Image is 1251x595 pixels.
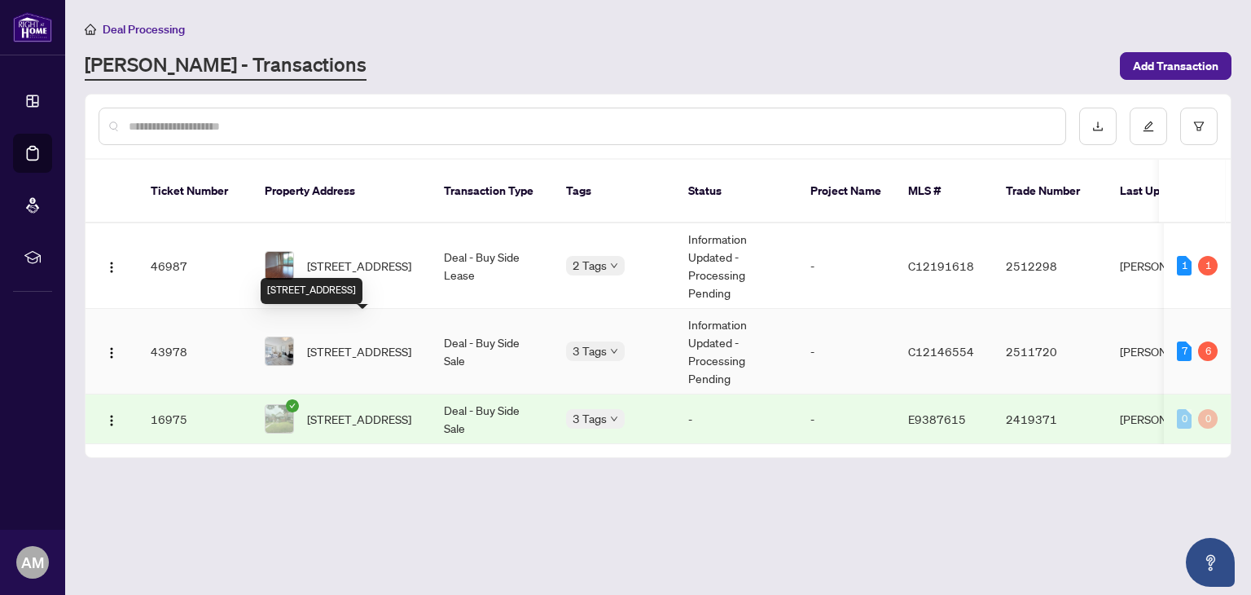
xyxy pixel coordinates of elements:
span: Add Transaction [1133,53,1218,79]
span: [STREET_ADDRESS] [307,342,411,360]
button: Open asap [1186,538,1235,587]
button: Logo [99,253,125,279]
span: Deal Processing [103,22,185,37]
div: [STREET_ADDRESS] [261,278,362,304]
td: Information Updated - Processing Pending [675,223,797,309]
img: thumbnail-img [266,337,293,365]
button: Logo [99,406,125,432]
span: home [85,24,96,35]
div: 0 [1198,409,1218,429]
img: logo [13,12,52,42]
td: [PERSON_NAME] [1107,394,1229,444]
button: Add Transaction [1120,52,1231,80]
span: 3 Tags [573,409,607,428]
span: C12146554 [908,344,974,359]
td: 43978 [138,309,252,394]
span: E9387615 [908,412,966,426]
img: thumbnail-img [266,405,293,433]
div: 7 [1177,342,1192,361]
button: Logo [99,338,125,364]
span: down [610,415,618,423]
span: check-circle [286,399,299,412]
a: [PERSON_NAME] - Transactions [85,51,367,81]
th: Project Name [797,160,895,223]
img: Logo [105,261,118,274]
th: MLS # [895,160,993,223]
td: 16975 [138,394,252,444]
td: [PERSON_NAME] [1107,309,1229,394]
span: 3 Tags [573,342,607,360]
td: 2511720 [993,309,1107,394]
img: Logo [105,414,118,427]
td: [PERSON_NAME] [1107,223,1229,309]
span: download [1092,121,1104,132]
td: Deal - Buy Side Sale [431,394,553,444]
span: down [610,347,618,355]
th: Status [675,160,797,223]
td: 2512298 [993,223,1107,309]
td: Deal - Buy Side Sale [431,309,553,394]
th: Tags [553,160,675,223]
span: edit [1143,121,1154,132]
div: 1 [1177,256,1192,275]
span: down [610,262,618,270]
th: Last Updated By [1107,160,1229,223]
td: Deal - Buy Side Lease [431,223,553,309]
th: Ticket Number [138,160,252,223]
span: C12191618 [908,258,974,273]
td: 2419371 [993,394,1107,444]
td: - [797,394,895,444]
td: - [797,309,895,394]
td: Information Updated - Processing Pending [675,309,797,394]
img: Logo [105,346,118,359]
td: 46987 [138,223,252,309]
div: 1 [1198,256,1218,275]
th: Trade Number [993,160,1107,223]
button: download [1079,108,1117,145]
td: - [675,394,797,444]
th: Property Address [252,160,431,223]
span: filter [1193,121,1205,132]
span: AM [21,551,44,574]
button: filter [1180,108,1218,145]
img: thumbnail-img [266,252,293,280]
div: 6 [1198,342,1218,361]
button: edit [1130,108,1167,145]
span: [STREET_ADDRESS] [307,257,411,275]
th: Transaction Type [431,160,553,223]
td: - [797,223,895,309]
div: 0 [1177,409,1192,429]
span: [STREET_ADDRESS] [307,410,411,428]
span: 2 Tags [573,256,607,275]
